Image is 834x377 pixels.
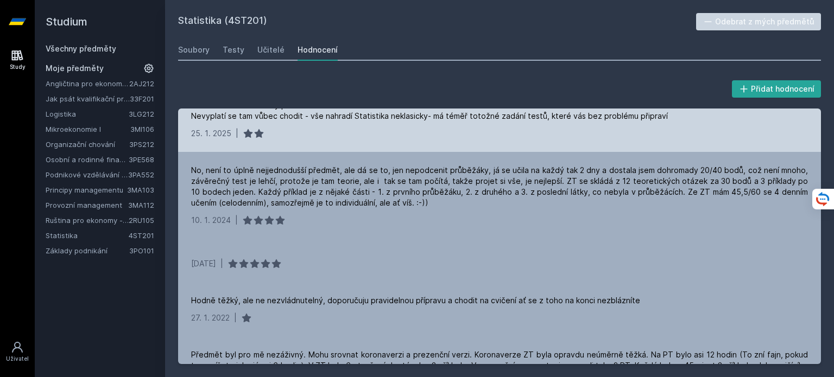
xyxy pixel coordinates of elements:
div: No, není to úplně nejjednodušší předmět, ale dá se to, jen nepodcenit průběžáky, já se učila na k... [191,165,808,208]
a: Organizační chování [46,139,129,150]
a: 2AJ212 [129,79,154,88]
a: Hodnocení [298,39,338,61]
a: Všechny předměty [46,44,116,53]
a: Study [2,43,33,76]
a: 3PE568 [129,155,154,164]
a: 3MA103 [127,186,154,194]
a: Testy [223,39,244,61]
a: 3PA552 [128,170,154,179]
div: | [235,215,238,226]
a: 3PS212 [129,140,154,149]
a: 4ST201 [129,231,154,240]
a: Principy managementu [46,184,127,195]
div: Study [10,63,26,71]
a: 3MI106 [130,125,154,133]
div: Uživatel [6,355,29,363]
a: Uživatel [2,335,33,368]
a: Osobní a rodinné finance [46,154,129,165]
h2: Statistika (4ST201) [178,13,696,30]
a: Ruština pro ekonomy - středně pokročilá úroveň 1 (B1) [46,215,129,226]
div: Testy [223,44,244,55]
a: Provozní management [46,200,128,210]
a: Podnikové vzdělávání v praxi [46,169,128,180]
button: Přidat hodnocení [732,80,822,98]
div: Hodně těžký, ale ne nezvládnutelný, doporučuju pravidelnou přípravu a chodit na cvičení ať se z t... [191,295,640,306]
button: Odebrat z mých předmětů [696,13,822,30]
div: 10. 1. 2024 [191,215,231,226]
a: 3MA112 [128,201,154,209]
div: Soubory [178,44,210,55]
div: | [220,258,223,269]
div: Učitelé [257,44,285,55]
span: Moje předměty [46,63,104,74]
a: Statistika [46,230,129,241]
div: [DATE] [191,258,216,269]
a: 3PO101 [129,246,154,255]
a: Logistika [46,108,129,119]
div: 27. 1. 2022 [191,312,230,323]
a: 2RU105 [129,216,154,225]
a: Jak psát kvalifikační práci [46,93,130,104]
div: | [236,128,238,139]
div: | [234,312,237,323]
a: Učitelé [257,39,285,61]
div: Došlo k změně struktury předmětu a testů. Nevyplatí se tam vůbec chodit - vše nahradí Statistika ... [191,100,668,122]
a: Mikroekonomie I [46,124,130,135]
a: Angličtina pro ekonomická studia 2 (B2/C1) [46,78,129,89]
a: 33F201 [130,94,154,103]
a: 3LG212 [129,110,154,118]
a: Základy podnikání [46,245,129,256]
a: Soubory [178,39,210,61]
div: Hodnocení [298,44,338,55]
div: 25. 1. 2025 [191,128,231,139]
